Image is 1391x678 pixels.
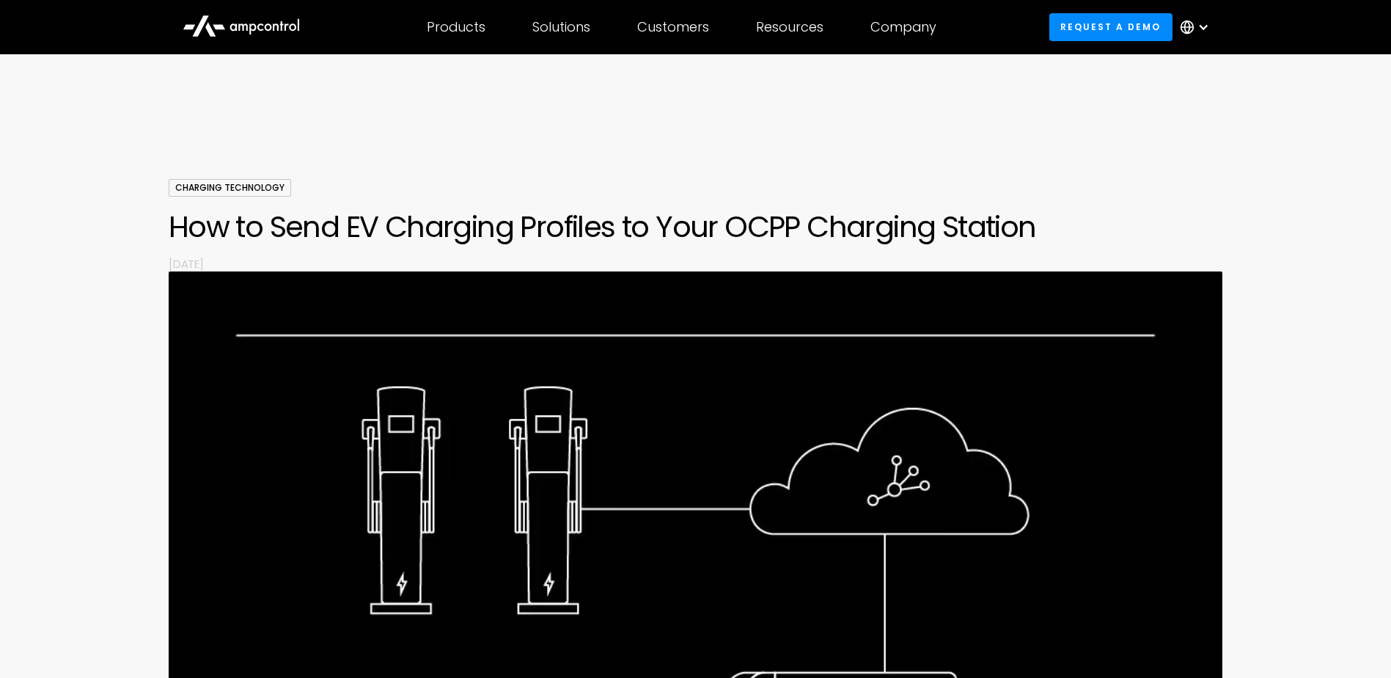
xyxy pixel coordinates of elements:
div: Resources [756,19,823,35]
p: [DATE] [169,256,1223,271]
a: Request a demo [1049,13,1172,40]
div: Company [870,19,936,35]
div: Products [427,19,485,35]
h1: How to Send EV Charging Profiles to Your OCPP Charging Station [169,209,1223,244]
div: Solutions [532,19,590,35]
div: Customers [637,19,709,35]
div: Charging Technology [169,179,291,197]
